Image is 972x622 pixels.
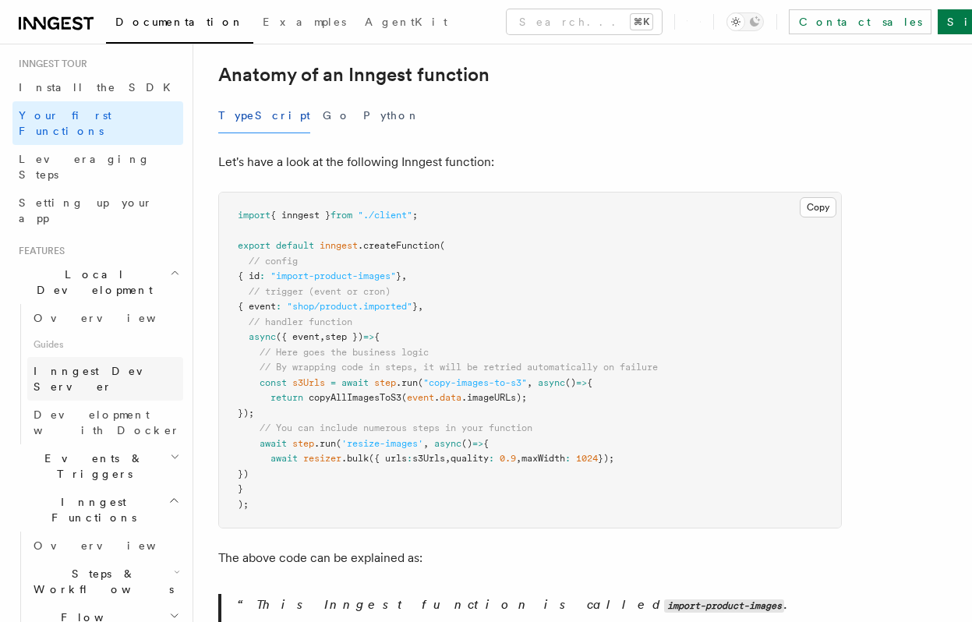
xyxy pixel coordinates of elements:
span: default [276,240,314,251]
span: () [565,377,576,388]
span: : [565,453,571,464]
span: 1024 [576,453,598,464]
a: Install the SDK [12,73,183,101]
span: "./client" [358,210,412,221]
button: Steps & Workflows [27,560,183,603]
span: => [363,331,374,342]
span: const [260,377,287,388]
span: ( [418,377,423,388]
a: Inngest Dev Server [27,357,183,401]
button: Local Development [12,260,183,304]
span: copyAllImagesToS3 [309,392,401,403]
span: // Here goes the business logic [260,347,429,358]
span: Install the SDK [19,81,180,94]
span: Guides [27,332,183,357]
span: await [260,438,287,449]
span: () [461,438,472,449]
span: Leveraging Steps [19,153,150,181]
span: : [276,301,281,312]
span: import [238,210,270,221]
button: Inngest Functions [12,488,183,532]
span: Setting up your app [19,196,153,224]
span: async [434,438,461,449]
span: ({ urls [369,453,407,464]
span: async [249,331,276,342]
span: } [412,301,418,312]
span: "import-product-images" [270,270,396,281]
span: : [489,453,494,464]
a: Overview [27,304,183,332]
span: }); [598,453,614,464]
span: .createFunction [358,240,440,251]
span: step }) [325,331,363,342]
button: Search...⌘K [507,9,662,34]
span: { event [238,301,276,312]
span: => [576,377,587,388]
span: return [270,392,303,403]
span: Events & Triggers [12,451,170,482]
kbd: ⌘K [631,14,652,30]
span: export [238,240,270,251]
a: AgentKit [355,5,457,42]
span: s3Urls [292,377,325,388]
button: Python [363,98,420,133]
span: Examples [263,16,346,28]
p: The above code can be explained as: [218,547,842,569]
div: Local Development [12,304,183,444]
span: .run [396,377,418,388]
span: , [516,453,521,464]
span: Documentation [115,16,244,28]
code: import-product-images [664,599,784,613]
a: Setting up your app [12,189,183,232]
span: step [374,377,396,388]
span: } [396,270,401,281]
span: Your first Functions [19,109,111,137]
span: , [527,377,532,388]
button: Toggle dark mode [726,12,764,31]
span: async [538,377,565,388]
span: }); [238,408,254,419]
span: { id [238,270,260,281]
span: => [472,438,483,449]
a: Development with Docker [27,401,183,444]
a: Contact sales [789,9,931,34]
span: 0.9 [500,453,516,464]
button: Copy [800,197,836,217]
span: , [418,301,423,312]
span: , [401,270,407,281]
button: Events & Triggers [12,444,183,488]
span: from [330,210,352,221]
span: // config [249,256,298,267]
span: Inngest tour [12,58,87,70]
span: Features [12,245,65,257]
span: s3Urls [412,453,445,464]
span: await [270,453,298,464]
span: ({ event [276,331,320,342]
a: Leveraging Steps [12,145,183,189]
span: resizer [303,453,341,464]
span: await [341,377,369,388]
span: Overview [34,312,194,324]
span: quality [451,453,489,464]
button: Go [323,98,351,133]
span: ); [238,499,249,510]
span: = [330,377,336,388]
span: // handler function [249,316,352,327]
span: Development with Docker [34,408,180,436]
span: Inngest Dev Server [34,365,167,393]
span: AgentKit [365,16,447,28]
span: { [374,331,380,342]
span: inngest [320,240,358,251]
span: event [407,392,434,403]
span: "shop/product.imported" [287,301,412,312]
span: ( [336,438,341,449]
p: Let's have a look at the following Inngest function: [218,151,842,173]
span: ( [401,392,407,403]
span: ( [440,240,445,251]
span: Local Development [12,267,170,298]
span: // trigger (event or cron) [249,286,391,297]
span: , [320,331,325,342]
span: "copy-images-to-s3" [423,377,527,388]
span: data [440,392,461,403]
span: { [587,377,592,388]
